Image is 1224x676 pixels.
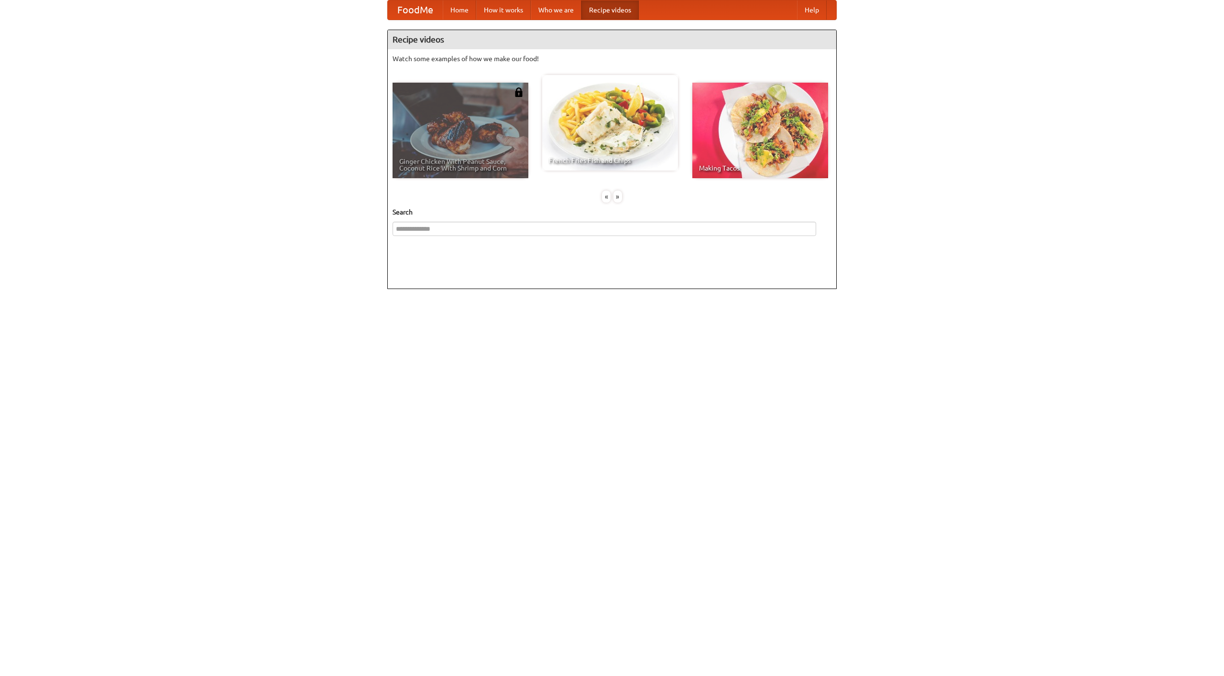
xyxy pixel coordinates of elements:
a: How it works [476,0,531,20]
div: » [613,191,622,203]
a: French Fries Fish and Chips [542,75,678,171]
p: Watch some examples of how we make our food! [393,54,831,64]
a: Making Tacos [692,83,828,178]
a: Help [797,0,827,20]
span: Making Tacos [699,165,821,172]
h5: Search [393,207,831,217]
h4: Recipe videos [388,30,836,49]
a: Who we are [531,0,581,20]
a: Recipe videos [581,0,639,20]
a: Home [443,0,476,20]
img: 483408.png [514,87,524,97]
a: FoodMe [388,0,443,20]
span: French Fries Fish and Chips [549,157,671,164]
div: « [602,191,611,203]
